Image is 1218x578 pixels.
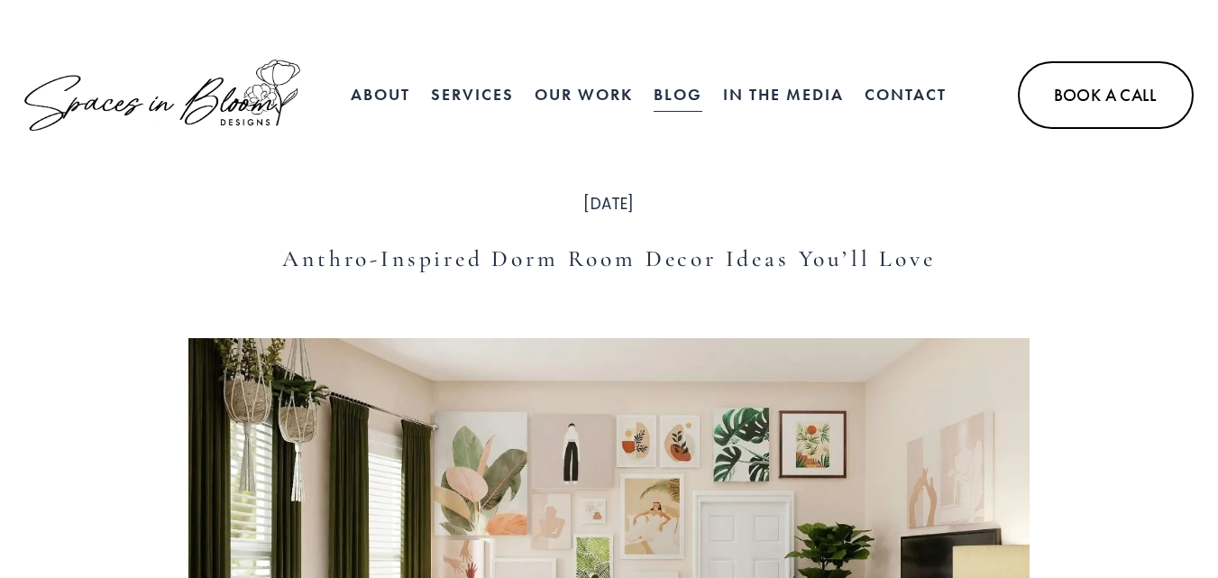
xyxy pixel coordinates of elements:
a: Contact [865,77,947,113]
a: folder dropdown [431,77,514,113]
span: Services [431,78,514,112]
a: Book A Call [1018,61,1194,129]
a: About [351,77,410,113]
img: Spaces in Bloom Designs [24,60,299,131]
a: In the Media [723,77,844,113]
span: [DATE] [583,193,634,215]
a: Blog [654,77,702,113]
h1: Anthro-Inspired Dorm Room Decor Ideas You’ll Love [188,243,1029,275]
a: Our Work [535,77,633,113]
